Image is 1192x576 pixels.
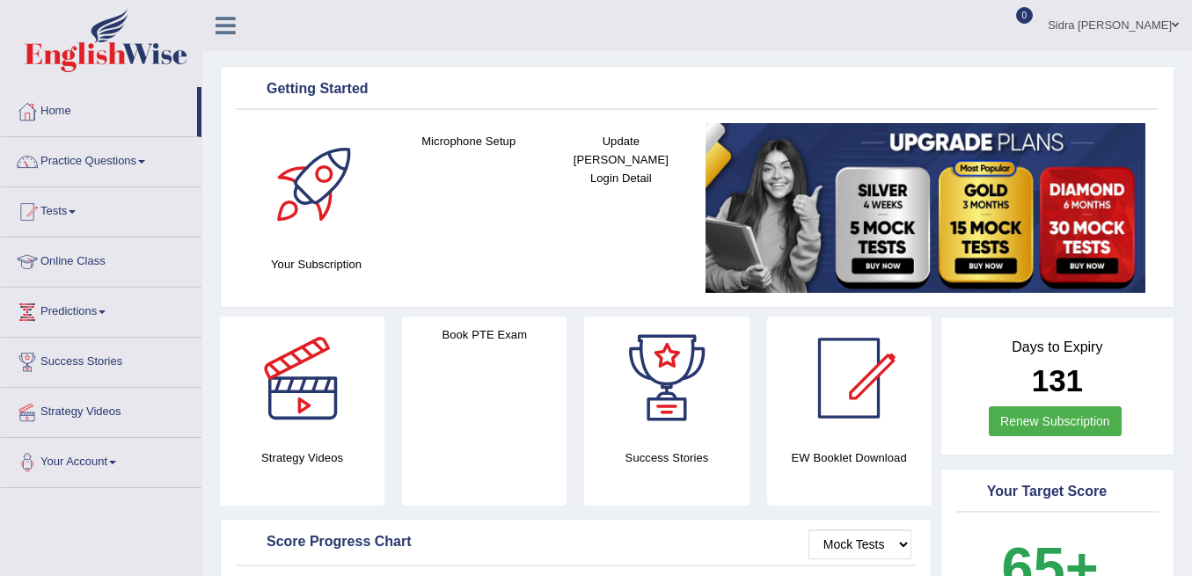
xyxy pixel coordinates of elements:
[1032,363,1083,397] b: 131
[706,123,1145,293] img: small5.jpg
[553,132,688,187] h4: Update [PERSON_NAME] Login Detail
[402,325,567,344] h4: Book PTE Exam
[1,137,201,181] a: Practice Questions
[961,339,1154,355] h4: Days to Expiry
[1,87,197,131] a: Home
[240,77,1154,103] div: Getting Started
[989,406,1122,436] a: Renew Subscription
[1,288,201,332] a: Predictions
[584,448,749,467] h4: Success Stories
[220,448,384,467] h4: Strategy Videos
[767,448,932,467] h4: EW Booklet Download
[249,255,384,273] h4: Your Subscription
[1,237,201,281] a: Online Class
[1,438,201,482] a: Your Account
[1,338,201,382] a: Success Stories
[401,132,536,150] h4: Microphone Setup
[1,388,201,432] a: Strategy Videos
[1,187,201,231] a: Tests
[1016,7,1034,24] span: 0
[961,479,1154,506] div: Your Target Score
[240,529,911,556] div: Score Progress Chart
